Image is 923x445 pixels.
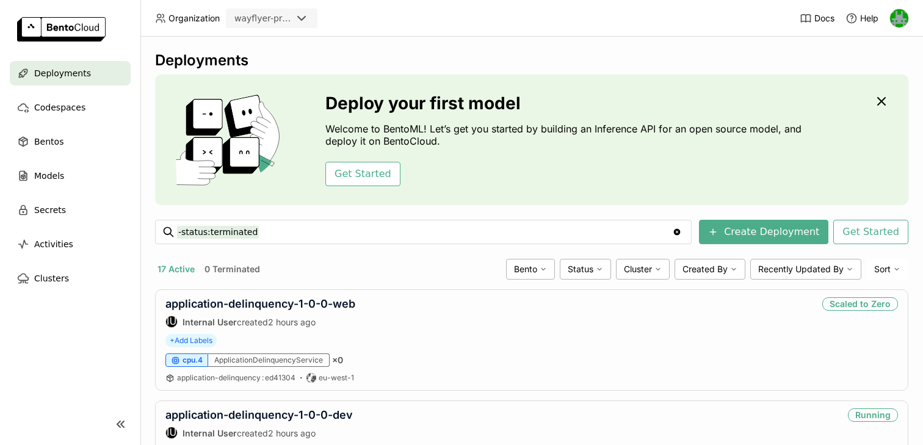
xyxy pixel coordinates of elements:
div: Running [848,408,898,422]
span: Docs [814,13,834,24]
span: Created By [682,264,728,275]
h3: Deploy your first model [325,93,808,113]
span: Deployments [34,66,91,81]
button: Create Deployment [699,220,828,244]
span: Help [860,13,878,24]
button: 17 Active [155,261,197,277]
div: Internal User [165,427,178,439]
div: Sort [866,259,908,280]
button: 0 Terminated [202,261,262,277]
input: Search [177,222,672,242]
span: Codespaces [34,100,85,115]
a: application-delinquency:ed41304 [177,373,295,383]
span: +Add Labels [165,334,217,347]
strong: Internal User [183,317,237,327]
button: Get Started [325,162,400,186]
span: Activities [34,237,73,251]
div: Deployments [155,51,908,70]
div: created [165,427,353,439]
span: Secrets [34,203,66,217]
a: Docs [800,12,834,24]
span: Clusters [34,271,69,286]
div: Cluster [616,259,670,280]
span: Models [34,168,64,183]
input: Selected wayflyer-prod. [293,13,294,25]
svg: Clear value [672,227,682,237]
div: IU [166,427,177,438]
div: Status [560,259,611,280]
a: Bentos [10,129,131,154]
button: Get Started [833,220,908,244]
div: Help [845,12,878,24]
a: Models [10,164,131,188]
div: Scaled to Zero [822,297,898,311]
span: Sort [874,264,891,275]
span: 2 hours ago [268,428,316,438]
div: IU [166,316,177,327]
span: Cluster [624,264,652,275]
span: 2 hours ago [268,317,316,327]
a: application-delinquency-1-0-0-dev [165,408,353,421]
span: application-delinquency ed41304 [177,373,295,382]
img: Sean Hickey [890,9,908,27]
span: × 0 [332,355,343,366]
div: Internal User [165,316,178,328]
a: Secrets [10,198,131,222]
span: Bentos [34,134,63,149]
div: Recently Updated By [750,259,861,280]
span: cpu.4 [183,355,203,365]
div: created [165,316,355,328]
a: Activities [10,232,131,256]
a: Clusters [10,266,131,291]
a: Deployments [10,61,131,85]
a: application-delinquency-1-0-0-web [165,297,355,310]
span: eu-west-1 [319,373,354,383]
img: logo [17,17,106,42]
span: Bento [514,264,537,275]
a: Codespaces [10,95,131,120]
div: Bento [506,259,555,280]
span: Status [568,264,593,275]
span: Organization [168,13,220,24]
span: Recently Updated By [758,264,844,275]
p: Welcome to BentoML! Let’s get you started by building an Inference API for an open source model, ... [325,123,808,147]
span: : [262,373,264,382]
div: ApplicationDelinquencyService [208,353,330,367]
strong: Internal User [183,428,237,438]
div: Created By [675,259,745,280]
div: wayflyer-prod [234,12,292,24]
img: cover onboarding [165,94,296,186]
